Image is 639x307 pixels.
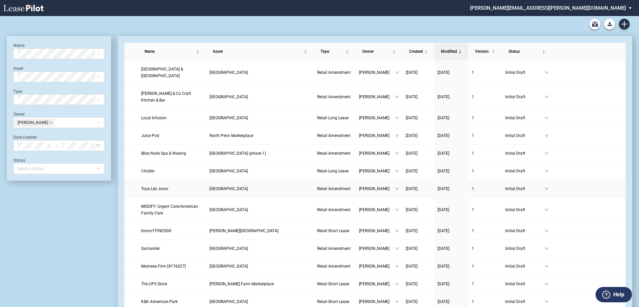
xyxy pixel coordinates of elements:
span: Chickie [141,169,154,173]
span: [DATE] [406,70,418,75]
span: btone FITNESS® [141,228,171,233]
span: [DATE] [406,264,418,269]
span: Webster Square [209,228,278,233]
a: [PERSON_NAME] & Co Craft Kitchen & Bar [141,90,203,104]
span: Dalewood I Shopping Center [209,207,248,212]
span: Initial Draft [505,227,545,234]
span: [PERSON_NAME] [359,94,395,100]
a: [GEOGRAPHIC_DATA] [209,206,310,213]
a: 1 [472,168,498,174]
a: 1 [472,263,498,270]
span: down [395,70,399,74]
span: Retail Short Lease [317,228,349,233]
span: Tous Les Jours [141,186,168,191]
span: down [545,151,549,155]
span: [DATE] [406,116,418,120]
span: Status [509,48,541,55]
span: Roosevelt Mall [209,186,248,191]
a: [DATE] [438,227,465,234]
span: down [545,95,549,99]
span: down [395,247,399,251]
th: Status [502,43,552,60]
label: Type [13,89,22,94]
a: [GEOGRAPHIC_DATA] [209,185,310,192]
th: Type [314,43,356,60]
a: [DATE] [438,168,465,174]
span: [DATE] [406,169,418,173]
a: [GEOGRAPHIC_DATA] (phase 1) [209,150,310,157]
a: [DATE] [438,206,465,213]
span: [DATE] [438,207,449,212]
a: Juice Pod [141,132,203,139]
a: [DATE] [406,115,431,121]
span: down [545,264,549,268]
span: down [545,70,549,74]
span: [PERSON_NAME] [359,281,395,287]
a: Retail Amendment [317,245,352,252]
a: 1 [472,206,498,213]
th: Owner [356,43,402,60]
a: The UPS Store [141,281,203,287]
span: [DATE] [406,151,418,156]
span: [DATE] [406,95,418,99]
a: K&K Adventure Park [141,298,203,305]
span: [DATE] [438,151,449,156]
span: down [545,187,549,191]
a: 1 [472,94,498,100]
span: [PERSON_NAME] [359,115,395,121]
a: [GEOGRAPHIC_DATA] [209,298,310,305]
a: Retail Amendment [317,69,352,76]
span: [DATE] [438,246,449,251]
a: [GEOGRAPHIC_DATA] [209,115,310,121]
span: down [545,229,549,233]
th: Asset [206,43,314,60]
button: Download Blank Form [604,19,615,29]
a: [DATE] [406,150,431,157]
th: Name [138,43,206,60]
span: [PERSON_NAME] [359,227,395,234]
span: 1 [472,116,474,120]
a: Retail Amendment [317,132,352,139]
a: Santander [141,245,203,252]
span: down [545,169,549,173]
a: [DATE] [406,245,431,252]
span: [DATE] [438,282,449,286]
span: [DATE] [438,70,449,75]
button: Help [596,287,632,302]
a: Retail Amendment [317,206,352,213]
a: Local Infusion [141,115,203,121]
span: [PERSON_NAME] [359,69,395,76]
span: down [545,116,549,120]
a: Retail Amendment [317,150,352,157]
span: Initial Draft [505,298,545,305]
a: [DATE] [406,227,431,234]
a: 1 [472,245,498,252]
span: Juice Pod [141,133,159,138]
a: [DATE] [406,132,431,139]
span: 1 [472,228,474,233]
span: Asset [213,48,302,55]
span: K&K Adventure Park [141,299,178,304]
span: Name [145,48,195,55]
span: down [545,282,549,286]
span: Retail Long Lease [317,116,349,120]
a: Create new document [619,19,630,29]
a: [DATE] [406,281,431,287]
span: Created [409,48,423,55]
a: 1 [472,298,498,305]
span: [DATE] [438,228,449,233]
a: [DATE] [438,263,465,270]
span: 1 [472,282,474,286]
span: down [395,208,399,212]
span: Retail Amendment [317,95,351,99]
a: North Penn Marketplace [209,132,310,139]
span: Initial Draft [505,168,545,174]
span: down [395,229,399,233]
span: [PERSON_NAME] [359,168,395,174]
a: Chickie [141,168,203,174]
span: Plymouth Square Shopping Center [209,169,248,173]
th: Version [468,43,502,60]
span: [DATE] [438,299,449,304]
span: Mattress Firm [#176027] [141,264,186,269]
a: Retail Short Lease [317,227,352,234]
